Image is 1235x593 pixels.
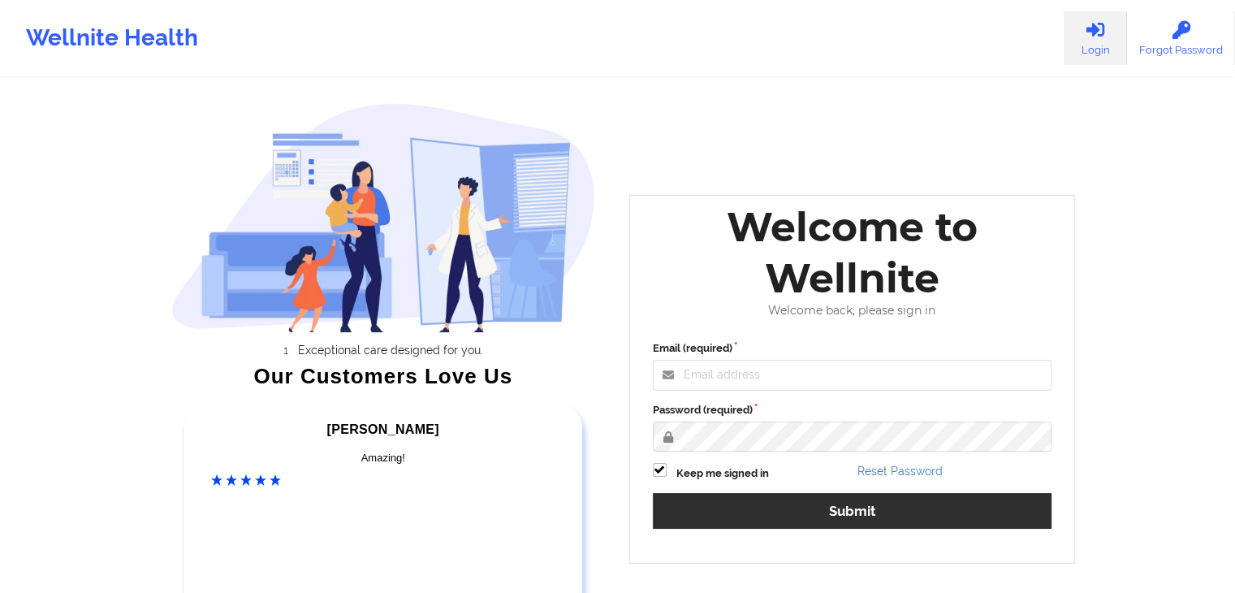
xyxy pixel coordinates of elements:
[857,465,943,478] a: Reset Password
[653,493,1052,528] button: Submit
[186,344,595,357] li: Exceptional care designed for you.
[676,465,769,482] label: Keep me signed in
[327,422,439,436] span: [PERSON_NAME]
[653,340,1052,357] label: Email (required)
[641,304,1064,318] div: Welcome back, please sign in
[211,450,555,466] div: Amazing!
[1127,11,1235,65] a: Forgot Password
[171,368,595,384] div: Our Customers Love Us
[641,201,1064,304] div: Welcome to Wellnite
[171,102,595,332] img: wellnite-auth-hero_200.c722682e.png
[653,360,1052,391] input: Email address
[1064,11,1127,65] a: Login
[653,402,1052,418] label: Password (required)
